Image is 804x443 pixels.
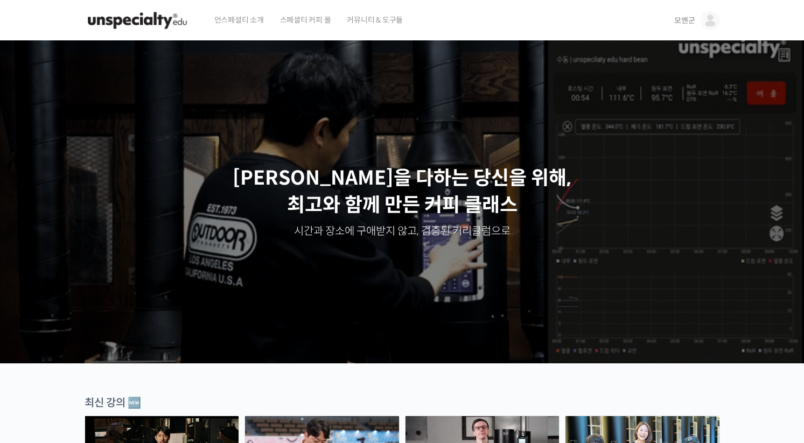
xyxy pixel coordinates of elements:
p: [PERSON_NAME]을 다하는 당신을 위해, 최고와 함께 만든 커피 클래스 [11,165,794,219]
span: 모엔군 [674,16,695,25]
p: 시간과 장소에 구애받지 않고, 검증된 커리큘럼으로 [11,224,794,239]
div: 최신 강의 🆕 [85,396,720,410]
